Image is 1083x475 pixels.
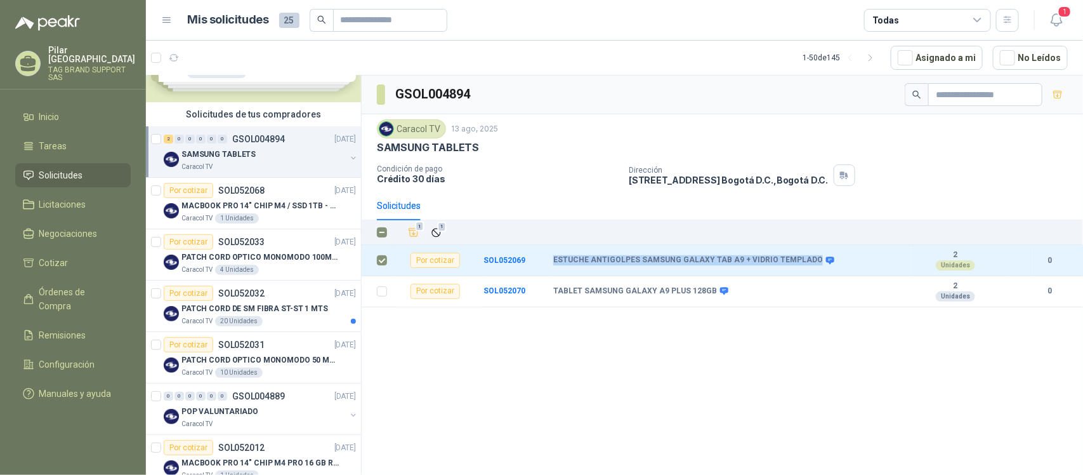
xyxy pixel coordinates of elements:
a: Por cotizarSOL052033[DATE] Company LogoPATCH CORD OPTICO MONOMODO 100MTSCaracol TV4 Unidades [146,229,361,281]
a: Por cotizarSOL052032[DATE] Company LogoPATCH CORD DE SM FIBRA ST-ST 1 MTSCaracol TV20 Unidades [146,281,361,332]
img: Logo peakr [15,15,80,30]
div: 0 [218,135,227,144]
a: Tareas [15,134,131,158]
button: Ignorar [428,224,445,241]
p: [DATE] [334,339,356,351]
p: 13 ago, 2025 [451,123,498,135]
p: PATCH CORD DE SM FIBRA ST-ST 1 MTS [181,303,328,315]
div: Caracol TV [377,119,446,138]
p: Crédito 30 días [377,173,619,184]
p: SAMSUNG TABLETS [377,141,479,154]
p: [DATE] [334,391,356,403]
b: ESTUCHE ANTIGOLPES SAMSUNG GALAXY TAB A9 + VIDRIO TEMPLADO [553,255,823,265]
b: 0 [1032,285,1068,297]
p: PATCH CORD OPTICO MONOMODO 100MTS [181,251,339,264]
h3: GSOL004894 [395,84,472,104]
div: 0 [185,392,195,401]
span: Manuales y ayuda [39,387,112,401]
p: Pilar [GEOGRAPHIC_DATA] [48,46,135,64]
p: SAMSUNG TABLETS [181,149,256,161]
span: Remisiones [39,328,86,342]
button: Añadir [405,224,423,241]
a: Manuales y ayuda [15,382,131,406]
button: No Leídos [993,46,1068,70]
img: Company Logo [164,255,179,270]
button: Asignado a mi [891,46,983,70]
a: Negociaciones [15,222,131,246]
p: SOL052068 [218,186,265,195]
p: Caracol TV [181,265,213,275]
p: PATCH CORD OPTICO MONOMODO 50 MTS [181,354,339,366]
img: Company Logo [164,358,179,373]
a: Cotizar [15,251,131,275]
div: 0 [218,392,227,401]
div: 0 [174,135,184,144]
p: Condición de pago [377,164,619,173]
div: 0 [196,392,206,401]
button: 1 [1045,9,1068,32]
div: 10 Unidades [215,368,263,378]
span: 1 [416,222,424,232]
span: Inicio [39,110,60,124]
p: SOL052033 [218,237,265,246]
p: Caracol TV [181,316,213,326]
a: Por cotizarSOL052068[DATE] Company LogoMACBOOK PRO 14" CHIP M4 / SSD 1TB - 24 GB RAMCaracol TV1 U... [146,178,361,229]
a: SOL052069 [483,256,525,265]
p: SOL052012 [218,443,265,452]
span: Tareas [39,139,67,153]
a: Configuración [15,352,131,377]
a: SOL052070 [483,286,525,295]
b: 2 [912,281,999,291]
div: Unidades [936,291,975,302]
div: Todas [872,13,899,27]
p: [DATE] [334,236,356,248]
span: Licitaciones [39,197,86,211]
div: Por cotizar [164,234,213,250]
div: Por cotizar [164,286,213,301]
b: 2 [912,250,999,260]
p: GSOL004894 [232,135,285,144]
div: 4 Unidades [215,265,259,275]
a: 0 0 0 0 0 0 GSOL004889[DATE] Company LogoPOP VALUNTARIADOCaracol TV [164,389,358,429]
a: 2 0 0 0 0 0 GSOL004894[DATE] Company LogoSAMSUNG TABLETSCaracol TV [164,131,358,172]
div: Unidades [936,260,975,271]
div: Por cotizar [164,183,213,198]
div: Solicitudes de tus compradores [146,102,361,126]
span: 1 [1058,6,1072,18]
span: Solicitudes [39,168,83,182]
a: Remisiones [15,323,131,347]
b: 0 [1032,255,1068,267]
img: Company Logo [379,122,393,136]
div: Por cotizar [410,284,460,299]
div: 0 [207,135,216,144]
div: 0 [164,392,173,401]
div: 0 [207,392,216,401]
p: Caracol TV [181,368,213,378]
p: [DATE] [334,442,356,454]
a: Órdenes de Compra [15,280,131,318]
a: Inicio [15,105,131,129]
p: POP VALUNTARIADO [181,406,258,418]
div: Por cotizar [164,440,213,455]
p: MACBOOK PRO 14" CHIP M4 PRO 16 GB RAM 1TB [181,457,339,469]
p: GSOL004889 [232,392,285,401]
span: search [317,15,326,24]
div: 0 [196,135,206,144]
p: [DATE] [334,185,356,197]
p: [DATE] [334,133,356,145]
p: TAG BRAND SUPPORT SAS [48,66,135,81]
div: 1 - 50 de 145 [803,48,881,68]
div: Por cotizar [410,253,460,268]
img: Company Logo [164,409,179,424]
div: Por cotizar [164,337,213,352]
a: Licitaciones [15,192,131,217]
h1: Mis solicitudes [188,11,269,29]
a: Por cotizarSOL052031[DATE] Company LogoPATCH CORD OPTICO MONOMODO 50 MTSCaracol TV10 Unidades [146,332,361,384]
div: 0 [185,135,195,144]
span: Cotizar [39,256,69,270]
b: TABLET SAMSUNG GALAXY A9 PLUS 128GB [553,286,717,297]
span: search [912,90,921,99]
a: Solicitudes [15,163,131,187]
